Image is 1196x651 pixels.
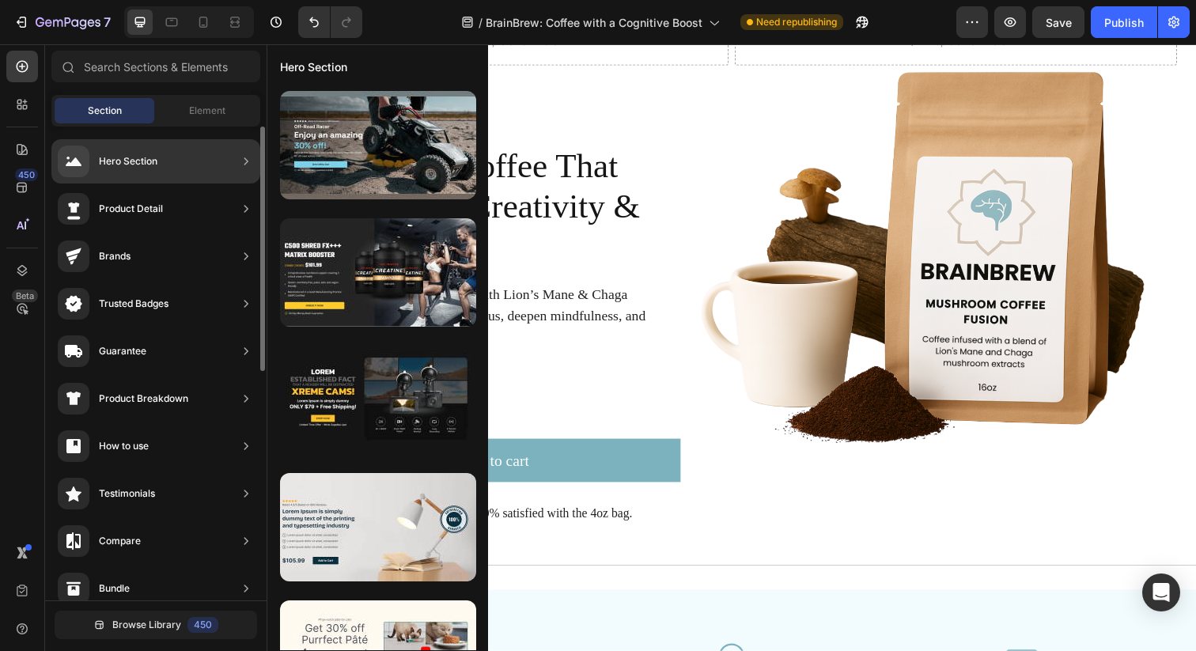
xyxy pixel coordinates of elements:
[99,581,130,596] div: Bundle
[99,296,168,312] div: Trusted Badges
[12,290,38,302] div: Beta
[55,611,257,639] button: Browse Library450
[479,14,483,31] span: /
[756,15,837,29] span: Need republishing
[99,248,131,264] div: Brands
[99,201,163,217] div: Product Detail
[104,13,111,32] p: 7
[267,44,1196,651] iframe: Design area
[99,533,141,549] div: Compare
[1142,573,1180,611] div: Open Intercom Messenger
[6,6,118,38] button: 7
[187,617,218,633] div: 450
[112,618,181,632] span: Browse Library
[298,6,362,38] div: Undo/Redo
[99,438,149,454] div: How to use
[88,104,122,118] span: Section
[99,391,188,407] div: Product Breakdown
[1091,6,1157,38] button: Publish
[99,486,155,501] div: Testimonials
[1046,16,1072,29] span: Save
[189,104,225,118] span: Element
[99,153,157,169] div: Hero Section
[1032,6,1084,38] button: Save
[51,51,260,82] input: Search Sections & Elements
[15,168,38,181] div: 450
[1104,14,1144,31] div: Publish
[99,343,146,359] div: Guarantee
[486,14,702,31] span: BrainBrew: Coffee with a Cognitive Boost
